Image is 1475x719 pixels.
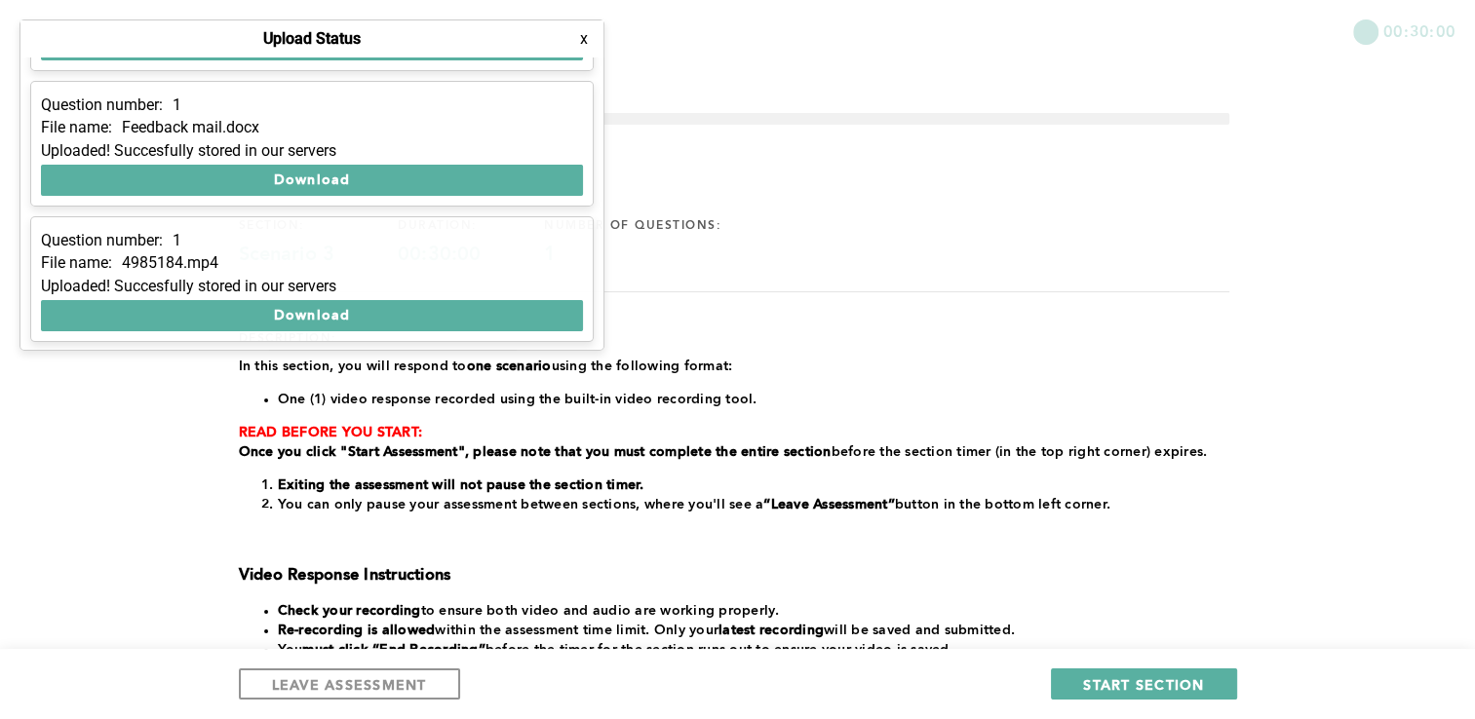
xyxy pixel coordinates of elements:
p: 1 [173,232,181,249]
span: LEAVE ASSESSMENT [272,675,427,694]
strong: Exiting the assessment will not pause the section timer. [278,478,644,492]
li: You before the timer for the section runs out to ensure your video is saved. [278,640,1229,660]
strong: latest recording [718,624,824,637]
span: One (1) video response recorded using the built-in video recording tool. [278,393,757,406]
p: File name: [41,119,112,136]
p: 1 [173,96,181,114]
strong: one scenario [467,359,552,373]
span: START SECTION [1083,675,1204,694]
p: before the section timer (in the top right corner) expires. [239,442,1229,462]
li: You can only pause your assessment between sections, where you'll see a button in the bottom left... [278,495,1229,514]
strong: Once you click "Start Assessment", please note that you must complete the entire section [239,445,832,459]
h3: Video Response Instructions [239,566,1229,586]
strong: READ BEFORE YOU START: [239,426,423,439]
button: Show Uploads [19,19,191,51]
p: 4985184.mp4 [122,254,218,272]
button: START SECTION [1051,668,1236,700]
strong: “Leave Assessment” [763,498,895,511]
span: 00:30:00 [1383,19,1456,42]
button: x [574,29,594,49]
p: File name: [41,254,112,272]
button: LEAVE ASSESSMENT [239,668,460,700]
h4: Upload Status [263,30,361,48]
li: to ensure both video and audio are working properly. [278,601,1229,621]
button: Download [41,165,583,196]
p: Question number: [41,96,163,114]
div: Uploaded! Succesfully stored in our servers [41,278,583,295]
li: within the assessment time limit. Only your will be saved and submitted. [278,621,1229,640]
p: Feedback mail.docx [122,119,259,136]
strong: must click “End Recording” [302,643,485,657]
strong: Re-recording is allowed [278,624,436,637]
div: number of questions: [544,218,785,234]
span: using the following format: [552,359,733,373]
div: 1 [544,244,785,267]
div: Uploaded! Succesfully stored in our servers [41,142,583,160]
strong: Check your recording [278,604,421,618]
span: In this section, you will respond to [239,359,467,373]
button: Download [41,300,583,331]
p: Question number: [41,232,163,249]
